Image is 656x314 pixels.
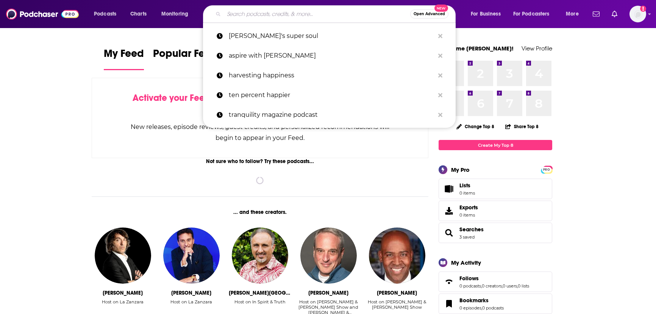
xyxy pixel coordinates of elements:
span: Follows [459,275,479,282]
div: Host on In Spirit & Truth [234,299,286,305]
div: J.D. Farag [229,290,291,296]
span: Exports [441,206,456,216]
a: Charts [125,8,151,20]
a: aspire with [PERSON_NAME] [203,46,456,66]
span: Searches [439,223,552,243]
button: open menu [508,8,561,20]
div: Marshall Harris [377,290,417,296]
div: Giuseppe Cruciani [103,290,143,296]
span: , [502,283,503,289]
button: Change Top 8 [452,122,499,131]
a: Create My Top 8 [439,140,552,150]
img: David Parenzo [163,228,219,284]
img: Podchaser - Follow, Share and Rate Podcasts [6,7,79,21]
a: ten percent happier [203,85,456,105]
a: 0 podcasts [459,283,481,289]
span: Lists [459,182,470,189]
a: 0 podcasts [482,305,504,311]
span: Bookmarks [459,297,489,304]
p: oprah's super soul [229,26,434,46]
button: open menu [561,8,588,20]
div: Not sure who to follow? Try these podcasts... [92,158,428,165]
img: User Profile [629,6,646,22]
span: My Feed [104,47,144,64]
a: Bookmarks [459,297,504,304]
span: Open Advanced [414,12,445,16]
span: Lists [459,182,475,189]
div: Host on La Zanzara [102,299,144,305]
span: 0 items [459,212,478,218]
div: David Parenzo [171,290,211,296]
p: tranquility magazine podcast [229,105,434,125]
button: Share Top 8 [505,119,539,134]
button: open menu [156,8,198,20]
span: Podcasts [94,9,116,19]
span: For Business [471,9,501,19]
a: [PERSON_NAME]'s super soul [203,26,456,46]
span: Exports [459,204,478,211]
a: Bookmarks [441,298,456,309]
button: open menu [89,8,126,20]
a: 0 creators [482,283,502,289]
span: 0 items [459,190,475,196]
a: 3 saved [459,234,475,240]
div: Search podcasts, credits, & more... [210,5,463,23]
p: harvesting happiness [229,66,434,85]
span: Popular Feed [153,47,217,64]
span: For Podcasters [513,9,550,19]
a: 0 users [503,283,517,289]
a: Show notifications dropdown [590,8,603,20]
input: Search podcasts, credits, & more... [224,8,410,20]
a: Popular Feed [153,47,217,70]
span: New [434,5,448,12]
button: Open AdvancedNew [410,9,448,19]
a: Exports [439,201,552,221]
svg: Add a profile image [640,6,646,12]
span: , [481,283,482,289]
a: View Profile [522,45,552,52]
img: Dan Bernstein [300,228,356,284]
button: Show profile menu [629,6,646,22]
img: Marshall Harris [369,228,425,284]
a: My Feed [104,47,144,70]
a: Searches [441,228,456,238]
a: Welcome [PERSON_NAME]! [439,45,514,52]
div: My Activity [451,259,481,266]
div: by following Podcasts, Creators, Lists, and other Users! [130,93,390,115]
img: Giuseppe Cruciani [95,228,151,284]
a: 0 lists [518,283,529,289]
a: Follows [441,276,456,287]
a: Lists [439,179,552,199]
div: My Pro [451,166,470,173]
div: New releases, episode reviews, guest credits, and personalized recommendations will begin to appe... [130,121,390,143]
img: J.D. Farag [232,228,288,284]
span: Charts [130,9,147,19]
span: Bookmarks [439,294,552,314]
p: aspire with emma grede [229,46,434,66]
a: Show notifications dropdown [609,8,620,20]
div: Host on La Zanzara [170,299,212,305]
span: Follows [439,272,552,292]
a: tranquility magazine podcast [203,105,456,125]
span: More [566,9,579,19]
a: 0 episodes [459,305,481,311]
a: PRO [542,166,551,172]
div: ... and these creators. [92,209,428,215]
a: Searches [459,226,484,233]
a: harvesting happiness [203,66,456,85]
p: ten percent happier [229,85,434,105]
span: Activate your Feed [133,92,210,104]
span: , [517,283,518,289]
span: Monitoring [161,9,188,19]
span: Logged in as vivianamoreno [629,6,646,22]
span: PRO [542,167,551,173]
